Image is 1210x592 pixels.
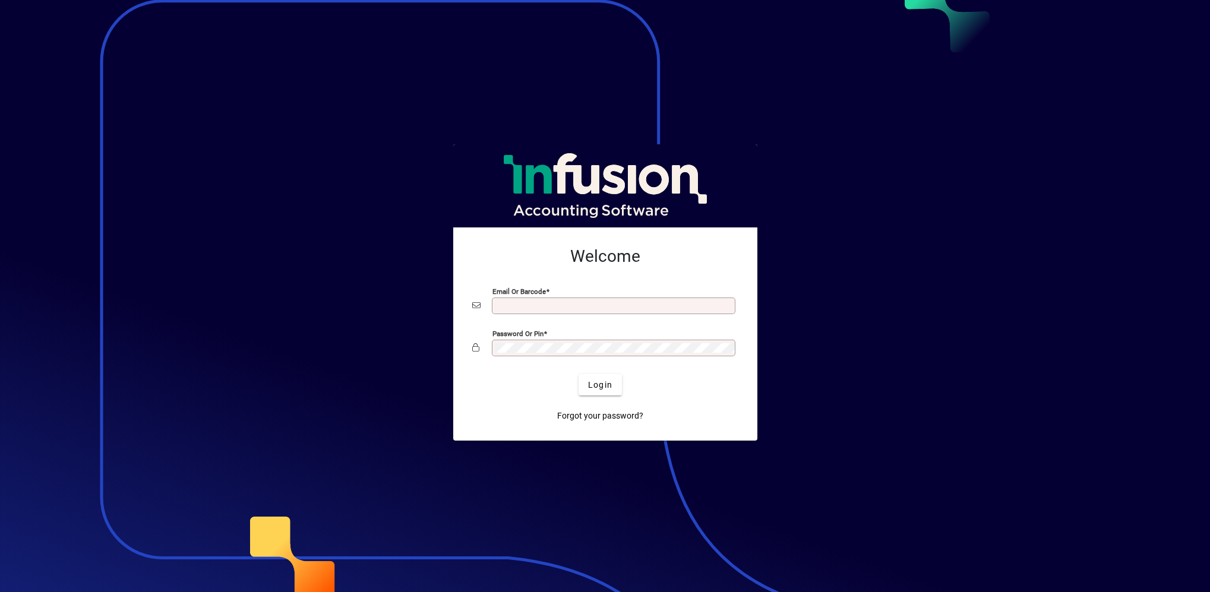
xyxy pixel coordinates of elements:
[552,405,648,426] a: Forgot your password?
[492,287,546,296] mat-label: Email or Barcode
[588,379,612,391] span: Login
[579,374,622,395] button: Login
[472,246,738,267] h2: Welcome
[492,330,544,338] mat-label: Password or Pin
[557,410,643,422] span: Forgot your password?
